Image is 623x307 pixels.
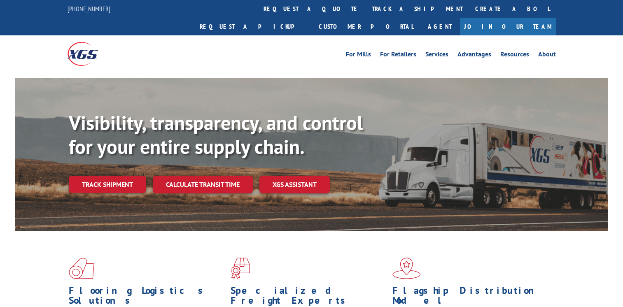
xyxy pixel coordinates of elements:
[194,18,313,35] a: Request a pickup
[69,176,146,193] a: Track shipment
[69,110,363,159] b: Visibility, transparency, and control for your entire supply chain.
[425,51,448,60] a: Services
[380,51,416,60] a: For Retailers
[313,18,420,35] a: Customer Portal
[538,51,556,60] a: About
[460,18,556,35] a: Join Our Team
[153,176,253,193] a: Calculate transit time
[231,258,250,279] img: xgs-icon-focused-on-flooring-red
[259,176,330,193] a: XGS ASSISTANT
[500,51,529,60] a: Resources
[392,258,421,279] img: xgs-icon-flagship-distribution-model-red
[68,5,110,13] a: [PHONE_NUMBER]
[420,18,460,35] a: Agent
[69,258,94,279] img: xgs-icon-total-supply-chain-intelligence-red
[457,51,491,60] a: Advantages
[346,51,371,60] a: For Mills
